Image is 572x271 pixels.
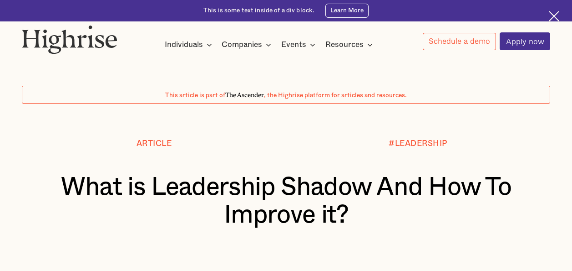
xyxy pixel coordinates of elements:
a: Schedule a demo [423,33,496,50]
a: Learn More [325,4,369,17]
div: Events [281,39,318,50]
div: Companies [222,39,262,50]
span: This article is part of [165,92,225,99]
div: Individuals [165,39,203,50]
img: Cross icon [549,11,559,21]
span: , the Highrise platform for articles and resources. [264,92,407,99]
span: The Ascender [225,90,264,97]
h1: What is Leadership Shadow And How To Improve it? [44,173,528,229]
div: Resources [325,39,375,50]
div: Resources [325,39,364,50]
div: Events [281,39,306,50]
div: This is some text inside of a div block. [203,6,315,15]
div: Companies [222,39,274,50]
a: Apply now [500,32,550,50]
div: Individuals [165,39,215,50]
div: Article [137,139,172,148]
img: Highrise logo [22,25,117,54]
div: #LEADERSHIP [389,139,447,148]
